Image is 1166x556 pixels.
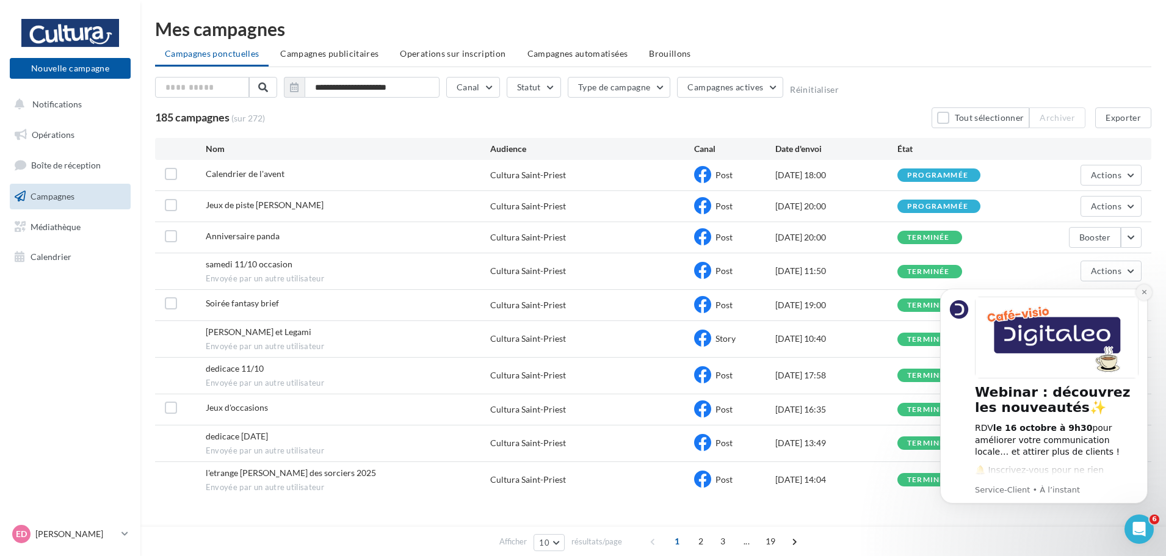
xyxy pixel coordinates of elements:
div: terminée [907,234,950,242]
span: Anniversaire panda [206,231,280,241]
iframe: Intercom notifications message [922,273,1166,550]
span: Diddl et Legami [206,327,311,337]
button: Canal [446,77,500,98]
div: Audience [490,143,693,155]
span: Post [715,474,733,485]
div: terminée [907,301,950,309]
a: Boîte de réception [7,152,133,178]
span: Opérations [32,129,74,140]
a: Campagnes [7,184,133,209]
span: 19 [761,532,781,551]
div: Date d'envoi [775,143,897,155]
p: [PERSON_NAME] [35,528,117,540]
span: Post [715,300,733,310]
button: Campagnes actives [677,77,783,98]
div: État [897,143,1019,155]
div: Cultura Saint-Priest [490,231,566,244]
div: Cultura Saint-Priest [490,169,566,181]
div: programmée [907,171,968,179]
a: ED [PERSON_NAME] [10,522,131,546]
span: Envoyée par un autre utilisateur [206,378,491,389]
span: dedicace 04/10/25 [206,431,268,441]
div: Cultura Saint-Priest [490,474,566,486]
div: [DATE] 10:40 [775,333,897,345]
span: Post [715,170,733,180]
span: Post [715,404,733,414]
span: Post [715,265,733,276]
span: 1 [667,532,687,551]
span: 2 [691,532,711,551]
span: ED [16,528,27,540]
span: 10 [539,538,549,547]
div: Cultura Saint-Priest [490,265,566,277]
span: Actions [1091,201,1121,211]
span: résultats/page [571,536,622,547]
button: Type de campagne [568,77,671,98]
span: Story [715,333,736,344]
span: ... [737,532,756,551]
div: terminée [907,476,950,484]
div: Cultura Saint-Priest [490,333,566,345]
div: Nom [206,143,491,155]
span: Jeux d'occasions [206,402,268,413]
span: Post [715,438,733,448]
div: terminée [907,336,950,344]
span: dedicace 11/10 [206,363,264,374]
span: Campagnes [31,191,74,201]
div: terminée [907,439,950,447]
iframe: Intercom live chat [1124,514,1154,544]
span: Envoyée par un autre utilisateur [206,446,491,457]
div: Cultura Saint-Priest [490,403,566,416]
button: Actions [1081,261,1142,281]
span: (sur 272) [231,112,265,125]
a: Médiathèque [7,214,133,240]
span: samedi 11/10 occasion [206,259,292,269]
div: [DATE] 19:00 [775,299,897,311]
button: Statut [507,77,561,98]
span: Campagnes automatisées [527,48,628,59]
button: Actions [1081,165,1142,186]
span: Envoyée par un autre utilisateur [206,482,491,493]
a: Opérations [7,122,133,148]
span: Operations sur inscription [400,48,505,59]
div: Cultura Saint-Priest [490,437,566,449]
button: Exporter [1095,107,1151,128]
div: [DATE] 13:49 [775,437,897,449]
div: [DATE] 11:50 [775,265,897,277]
span: Actions [1091,265,1121,276]
span: Soirée fantasy brief [206,298,279,308]
span: Boîte de réception [31,160,101,170]
span: Post [715,201,733,211]
span: Afficher [499,536,527,547]
span: Campagnes publicitaires [280,48,378,59]
div: [DATE] 18:00 [775,169,897,181]
button: Notifications [7,92,128,117]
div: [DATE] 16:35 [775,403,897,416]
button: Actions [1081,196,1142,217]
div: terminée [907,372,950,380]
span: Jeux de piste Gustave [206,200,324,210]
div: [DATE] 20:00 [775,231,897,244]
button: 10 [534,534,565,551]
span: Post [715,232,733,242]
span: Envoyée par un autre utilisateur [206,341,491,352]
span: l'etrange noel des sorciers 2025 [206,468,376,478]
span: Notifications [32,99,82,109]
span: Calendrier [31,251,71,262]
div: programmée [907,203,968,211]
div: [DATE] 17:58 [775,369,897,381]
div: Cultura Saint-Priest [490,200,566,212]
span: Brouillons [649,48,691,59]
span: Post [715,370,733,380]
button: Tout sélectionner [932,107,1029,128]
div: terminée [907,268,950,276]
